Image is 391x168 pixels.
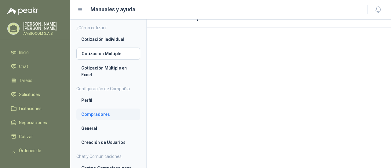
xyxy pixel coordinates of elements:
[76,109,140,120] a: Compradores
[7,131,63,142] a: Cotizar
[19,63,28,70] span: Chat
[7,75,63,86] a: Tareas
[7,145,63,163] a: Órdenes de Compra
[23,32,63,35] p: AMBIOCOM S.A.S
[76,95,140,106] a: Perfil
[76,137,140,148] a: Creación de Usuarios
[81,125,135,132] li: General
[76,34,140,45] a: Cotización Individual
[81,65,135,78] li: Cotización Múltiple en Excel
[76,85,140,92] h4: Configuración de Compañía
[76,123,140,134] a: General
[19,119,47,126] span: Negociaciones
[7,117,63,128] a: Negociaciones
[90,5,135,14] h1: Manuales y ayuda
[76,62,140,80] a: Cotización Múltiple en Excel
[7,61,63,72] a: Chat
[82,50,135,57] li: Cotización Múltiple
[19,49,29,56] span: Inicio
[81,97,135,104] li: Perfil
[19,147,57,161] span: Órdenes de Compra
[7,47,63,58] a: Inicio
[23,22,63,30] p: [PERSON_NAME] [PERSON_NAME]
[76,24,140,31] h4: ¿Cómo cotizar?
[7,89,63,100] a: Solicitudes
[19,77,32,84] span: Tareas
[76,153,140,160] h4: Chat y Comunicaciones
[19,91,40,98] span: Solicitudes
[19,133,33,140] span: Cotizar
[81,111,135,118] li: Compradores
[76,48,140,60] a: Cotización Múltiple
[7,103,63,114] a: Licitaciones
[152,32,386,163] iframe: 6fd1e0d916bf4ef584a102922c537bb4
[19,105,42,112] span: Licitaciones
[7,7,38,15] img: Logo peakr
[81,36,135,43] li: Cotización Individual
[81,139,135,146] li: Creación de Usuarios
